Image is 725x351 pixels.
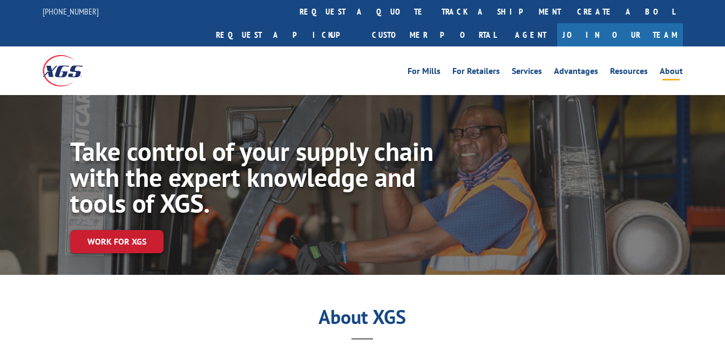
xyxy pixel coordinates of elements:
a: [PHONE_NUMBER] [43,6,99,17]
a: For Mills [408,67,441,79]
a: Request a pickup [208,23,364,46]
a: Agent [504,23,557,46]
a: Join Our Team [557,23,683,46]
a: For Retailers [452,67,500,79]
a: Customer Portal [364,23,504,46]
h1: Take control of your supply chain with the expert knowledge and tools of XGS. [70,138,436,221]
a: Work for XGS [70,230,164,253]
h1: About XGS [72,309,652,330]
a: Resources [610,67,648,79]
a: Services [512,67,542,79]
a: About [660,67,683,79]
a: Advantages [554,67,598,79]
